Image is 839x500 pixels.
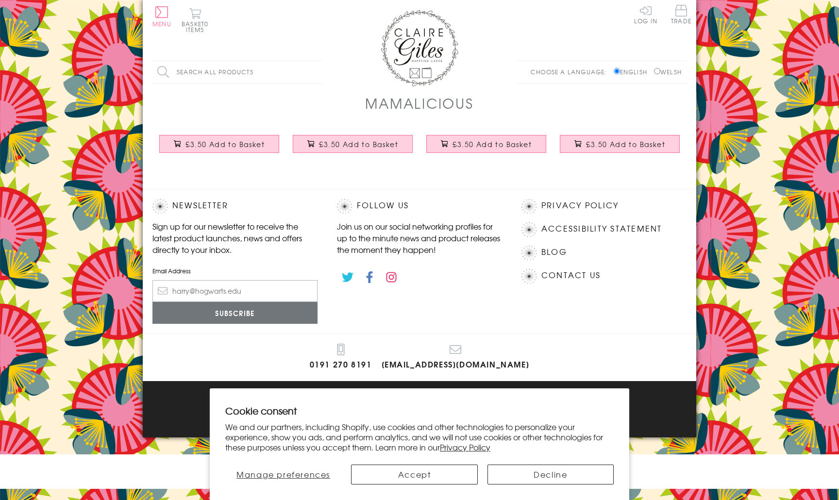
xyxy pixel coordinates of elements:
[671,5,691,24] span: Trade
[541,222,662,235] a: Accessibility Statement
[152,220,318,255] p: Sign up for our newsletter to receive the latest product launches, news and offers directly to yo...
[286,128,419,169] a: Mother's Day Card, Call for Love, Press for Champagne £3.50 Add to Basket
[293,135,413,153] button: £3.50 Add to Basket
[152,19,171,28] span: Menu
[671,5,691,26] a: Trade
[560,135,680,153] button: £3.50 Add to Basket
[440,441,490,453] a: Privacy Policy
[337,220,502,255] p: Join us on our social networking profiles for up to the minute news and product releases the mome...
[159,135,280,153] button: £3.50 Add to Basket
[313,61,322,83] input: Search
[319,139,398,149] span: £3.50 Add to Basket
[225,404,614,417] h2: Cookie consent
[152,413,687,421] p: © 2025 .
[541,269,601,282] a: Contact Us
[365,93,473,113] h1: Mamalicious
[381,10,458,86] img: Claire Giles Greetings Cards
[634,5,657,24] a: Log In
[337,199,502,214] h2: Follow Us
[351,465,477,484] button: Accept
[614,68,620,74] input: English
[152,199,318,214] h2: Newsletter
[186,19,208,34] span: 0 items
[654,67,682,76] label: Welsh
[152,302,318,324] input: Subscribe
[586,139,665,149] span: £3.50 Add to Basket
[182,8,208,33] button: Basket0 items
[152,280,318,302] input: harry@hogwarts.edu
[152,61,322,83] input: Search all products
[382,344,530,371] a: [EMAIL_ADDRESS][DOMAIN_NAME]
[614,67,652,76] label: English
[531,67,612,76] p: Choose a language:
[152,267,318,275] label: Email Address
[225,422,614,452] p: We and our partners, including Shopify, use cookies and other technologies to personalize your ex...
[541,199,619,212] a: Privacy Policy
[236,468,330,480] span: Manage preferences
[426,135,547,153] button: £3.50 Add to Basket
[225,465,341,484] button: Manage preferences
[185,139,265,149] span: £3.50 Add to Basket
[487,465,614,484] button: Decline
[541,246,567,259] a: Blog
[152,6,171,27] button: Menu
[453,139,532,149] span: £3.50 Add to Basket
[654,68,660,74] input: Welsh
[419,128,553,169] a: Mother's Day Card, Shoes, Mum everyone wishes they had £3.50 Add to Basket
[152,128,286,169] a: Mother's Day Card, Cute Robot, Old School, Still Cool £3.50 Add to Basket
[310,344,372,371] a: 0191 270 8191
[553,128,687,169] a: Mother's Day Card, Glitter Shoes, First Mother's Day £3.50 Add to Basket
